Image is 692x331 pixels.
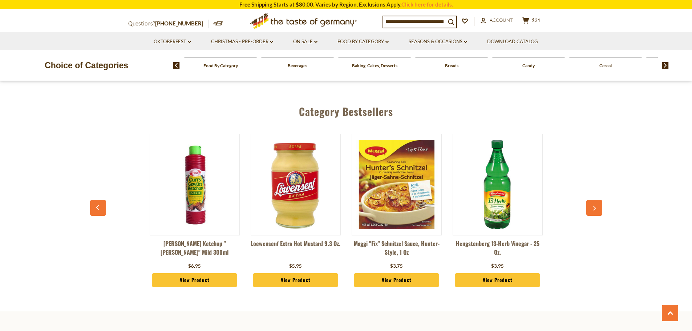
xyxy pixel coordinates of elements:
[662,62,669,69] img: next arrow
[150,140,239,229] img: Hela Curry Ketchup
[445,63,458,68] a: Breads
[409,38,467,46] a: Seasons & Occasions
[487,38,538,46] a: Download Catalog
[251,140,340,229] img: Loewensenf Extra Hot Mustard 9.3 oz.
[481,16,513,24] a: Account
[150,239,240,261] a: [PERSON_NAME] Ketchup "[PERSON_NAME]" Mild 300ml
[491,263,504,270] div: $3.95
[490,17,513,23] span: Account
[128,19,209,28] p: Questions?
[253,273,339,287] a: View Product
[352,239,442,261] a: Maggi "Fix" Schnitzel Sauce, Hunter-Style, 1 oz
[455,273,541,287] a: View Product
[152,273,238,287] a: View Product
[521,17,542,26] button: $31
[154,38,191,46] a: Oktoberfest
[188,263,201,270] div: $6.95
[94,95,599,125] div: Category Bestsellers
[401,1,453,8] a: Click here for details.
[453,239,543,261] a: Hengstenberg 13-Herb Vinegar - 25 oz.
[289,263,302,270] div: $5.95
[155,20,203,27] a: [PHONE_NUMBER]
[288,63,307,68] a: Beverages
[453,140,542,229] img: Hengstenberg 13-Herb Vinegar - 25 oz.
[251,239,341,261] a: Loewensenf Extra Hot Mustard 9.3 oz.
[337,38,389,46] a: Food By Category
[532,17,541,23] span: $31
[390,263,403,270] div: $3.75
[354,273,440,287] a: View Product
[173,62,180,69] img: previous arrow
[293,38,317,46] a: On Sale
[211,38,273,46] a: Christmas - PRE-ORDER
[599,63,612,68] a: Cereal
[352,140,441,229] img: Maggi
[203,63,238,68] a: Food By Category
[522,63,535,68] a: Candy
[352,63,397,68] a: Baking, Cakes, Desserts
